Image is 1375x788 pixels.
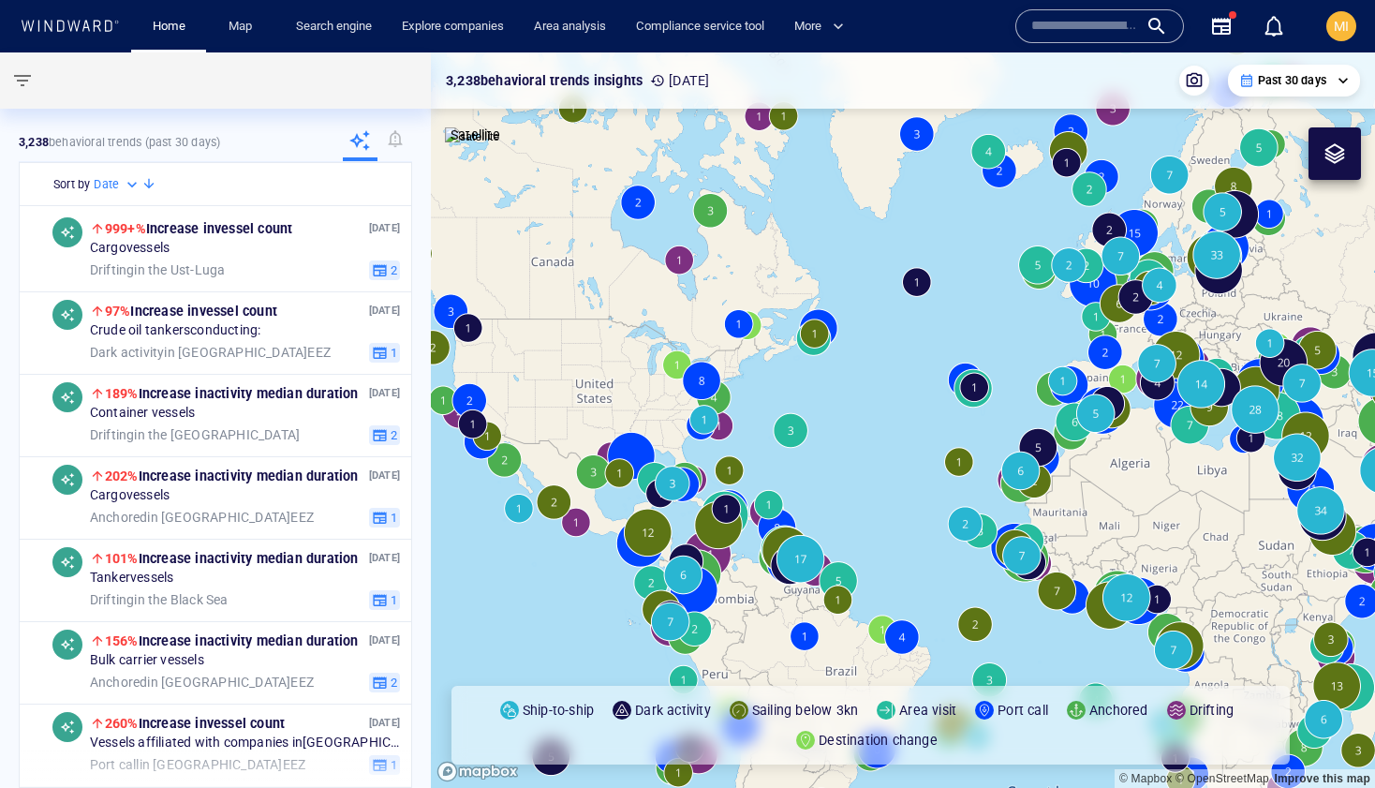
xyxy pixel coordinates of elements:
[105,551,139,566] span: 101%
[105,304,277,319] span: Increase in vessel count
[90,405,195,422] span: Container vessels
[105,551,359,566] span: Increase in activity median duration
[90,509,314,526] span: in [GEOGRAPHIC_DATA] EEZ
[90,240,170,257] span: Cargo vessels
[221,10,266,43] a: Map
[369,424,400,445] button: 2
[1239,72,1349,89] div: Past 30 days
[369,714,400,732] p: [DATE]
[752,699,858,721] p: Sailing below 3kn
[90,591,229,608] span: in the Black Sea
[105,716,139,731] span: 260%
[105,633,139,648] span: 156%
[1190,699,1235,721] p: Drifting
[90,261,226,278] span: in the Ust-Luga
[369,302,400,320] p: [DATE]
[451,124,500,146] p: Satellite
[388,344,397,361] span: 1
[445,127,500,146] img: satellite
[94,175,141,194] div: Date
[90,344,331,361] span: in [GEOGRAPHIC_DATA] EEZ
[998,699,1048,721] p: Port call
[105,386,139,401] span: 189%
[90,426,135,441] span: Drifting
[139,10,199,43] button: Home
[1263,15,1285,37] div: Notification center
[90,591,135,606] span: Drifting
[19,135,49,149] strong: 3,238
[1175,772,1269,785] a: OpenStreetMap
[145,10,193,43] a: Home
[90,674,148,689] span: Anchored
[369,342,400,363] button: 1
[1323,7,1360,45] button: MI
[794,16,844,37] span: More
[899,699,956,721] p: Area visit
[388,591,397,608] span: 1
[369,632,400,649] p: [DATE]
[94,175,119,194] h6: Date
[369,507,400,528] button: 1
[105,386,359,401] span: Increase in activity median duration
[369,467,400,484] p: [DATE]
[1089,699,1148,721] p: Anchored
[90,509,148,524] span: Anchored
[90,322,261,339] span: Crude oil tankers conducting:
[635,699,711,721] p: Dark activity
[90,261,135,276] span: Drifting
[105,633,359,648] span: Increase in activity median duration
[1334,19,1349,34] span: MI
[90,674,314,691] span: in [GEOGRAPHIC_DATA] EEZ
[369,672,400,692] button: 2
[90,344,165,359] span: Dark activity
[1258,72,1326,89] p: Past 30 days
[214,10,274,43] button: Map
[90,487,170,504] span: Cargo vessels
[628,10,772,43] a: Compliance service tool
[1274,772,1370,785] a: Map feedback
[288,10,379,43] a: Search engine
[431,52,1375,788] canvas: Map
[369,549,400,567] p: [DATE]
[53,175,90,194] h6: Sort by
[19,134,220,151] p: behavioral trends (Past 30 days)
[787,10,860,43] button: More
[388,426,397,443] span: 2
[90,735,400,751] span: Vessels affiliated with companies in [GEOGRAPHIC_DATA] conducting:
[819,729,938,751] p: Destination change
[369,589,400,610] button: 1
[105,468,139,483] span: 202%
[105,716,285,731] span: Increase in vessel count
[523,699,594,721] p: Ship-to-ship
[105,221,146,236] span: 999+%
[369,384,400,402] p: [DATE]
[394,10,511,43] a: Explore companies
[446,69,643,92] p: 3,238 behavioral trends insights
[90,570,174,587] span: Tanker vessels
[105,221,293,236] span: Increase in vessel count
[388,261,397,278] span: 2
[388,509,397,526] span: 1
[1295,704,1361,774] iframe: Chat
[105,468,359,483] span: Increase in activity median duration
[90,426,300,443] span: in the [GEOGRAPHIC_DATA]
[388,674,397,691] span: 2
[90,652,204,669] span: Bulk carrier vessels
[1119,772,1172,785] a: Mapbox
[526,10,614,43] a: Area analysis
[436,761,519,782] a: Mapbox logo
[369,260,400,280] button: 2
[369,219,400,237] p: [DATE]
[105,304,131,319] span: 97%
[650,69,709,92] p: [DATE]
